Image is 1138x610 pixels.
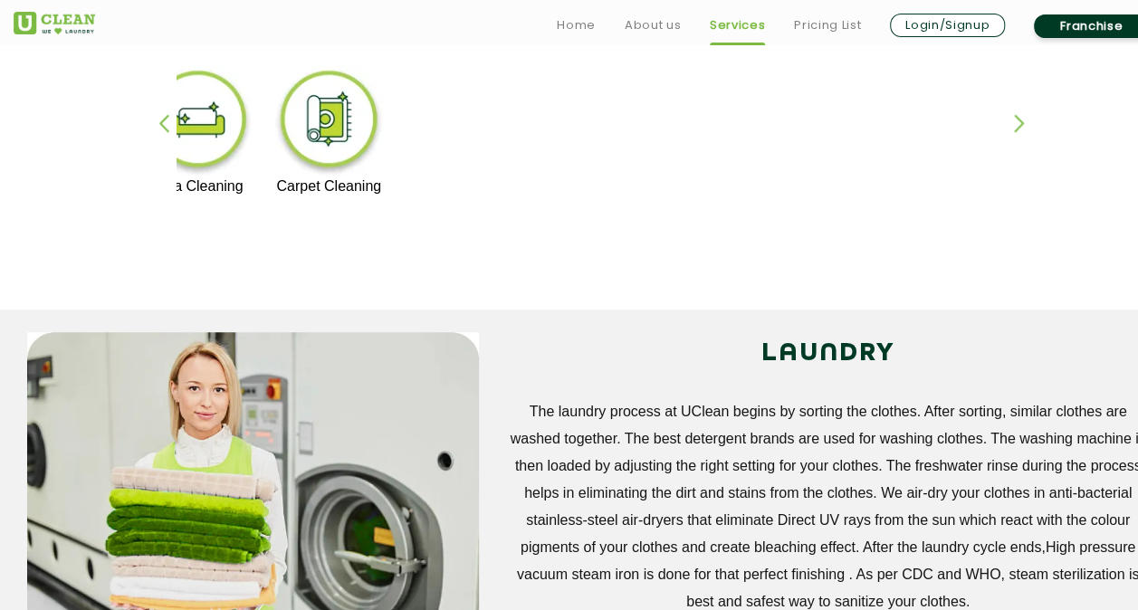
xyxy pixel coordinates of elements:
a: Services [710,14,765,36]
p: Carpet Cleaning [273,178,385,195]
img: sofa_cleaning_11zon.webp [142,66,253,178]
img: carpet_cleaning_11zon.webp [273,66,385,178]
a: Pricing List [794,14,861,36]
a: Login/Signup [890,14,1005,37]
a: Home [557,14,596,36]
a: About us [625,14,681,36]
img: UClean Laundry and Dry Cleaning [14,12,95,34]
p: Sofa Cleaning [142,178,253,195]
